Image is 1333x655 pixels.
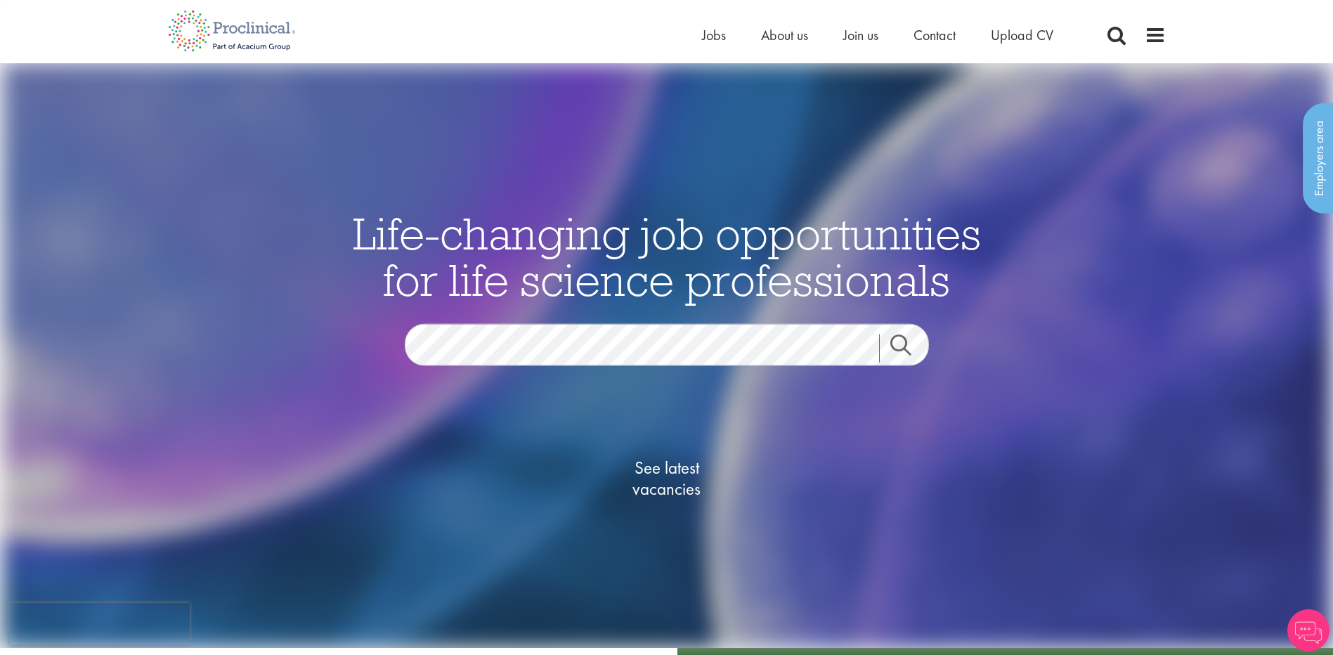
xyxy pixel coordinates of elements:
img: candidate home [2,63,1330,648]
a: Join us [843,26,878,44]
img: Chatbot [1287,609,1329,651]
a: Jobs [702,26,726,44]
a: Job search submit button [879,334,939,362]
a: About us [761,26,808,44]
a: See latestvacancies [597,401,737,555]
iframe: reCAPTCHA [10,603,190,645]
a: Contact [913,26,956,44]
a: Upload CV [991,26,1053,44]
span: See latest vacancies [597,457,737,499]
span: Life-changing job opportunities for life science professionals [353,205,981,307]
